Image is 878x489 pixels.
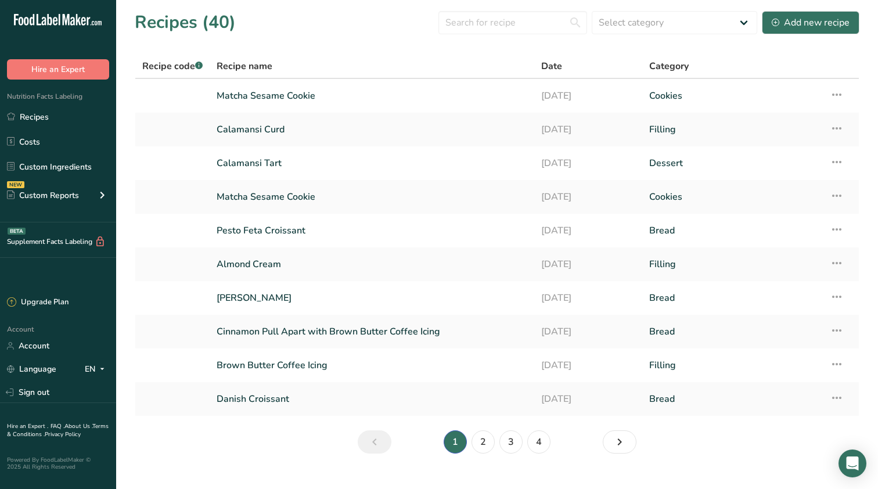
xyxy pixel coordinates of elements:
a: Bread [649,218,816,243]
a: Danish Croissant [217,387,527,411]
div: EN [85,362,109,376]
a: Matcha Sesame Cookie [217,185,527,209]
a: [DATE] [541,84,635,108]
div: Open Intercom Messenger [839,450,866,477]
div: Upgrade Plan [7,297,69,308]
a: Matcha Sesame Cookie [217,84,527,108]
a: Calamansi Curd [217,117,527,142]
a: Terms & Conditions . [7,422,109,438]
span: Date [541,59,562,73]
a: Page 3. [499,430,523,454]
a: Previous page [358,430,391,454]
a: Cookies [649,84,816,108]
span: Recipe code [142,60,203,73]
button: Add new recipe [762,11,859,34]
a: [DATE] [541,353,635,377]
a: Calamansi Tart [217,151,527,175]
a: Brown Butter Coffee Icing [217,353,527,377]
a: Hire an Expert . [7,422,48,430]
a: [DATE] [541,117,635,142]
a: Almond Cream [217,252,527,276]
a: Language [7,359,56,379]
a: Filling [649,353,816,377]
a: [DATE] [541,218,635,243]
a: Bread [649,319,816,344]
a: Next page [603,430,636,454]
a: Page 2. [472,430,495,454]
span: Recipe name [217,59,272,73]
a: FAQ . [51,422,64,430]
a: [DATE] [541,319,635,344]
div: BETA [8,228,26,235]
span: Category [649,59,689,73]
a: Page 4. [527,430,550,454]
a: [PERSON_NAME] [217,286,527,310]
a: Pesto Feta Croissant [217,218,527,243]
a: Cinnamon Pull Apart with Brown Butter Coffee Icing [217,319,527,344]
a: [DATE] [541,286,635,310]
a: Dessert [649,151,816,175]
a: Filling [649,252,816,276]
div: Add new recipe [772,16,850,30]
div: NEW [7,181,24,188]
a: [DATE] [541,151,635,175]
a: [DATE] [541,185,635,209]
input: Search for recipe [438,11,587,34]
h1: Recipes (40) [135,9,236,35]
div: Custom Reports [7,189,79,202]
button: Hire an Expert [7,59,109,80]
a: Bread [649,387,816,411]
a: About Us . [64,422,92,430]
a: Cookies [649,185,816,209]
div: Powered By FoodLabelMaker © 2025 All Rights Reserved [7,456,109,470]
a: Privacy Policy [45,430,81,438]
a: Filling [649,117,816,142]
a: [DATE] [541,252,635,276]
a: Bread [649,286,816,310]
a: [DATE] [541,387,635,411]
